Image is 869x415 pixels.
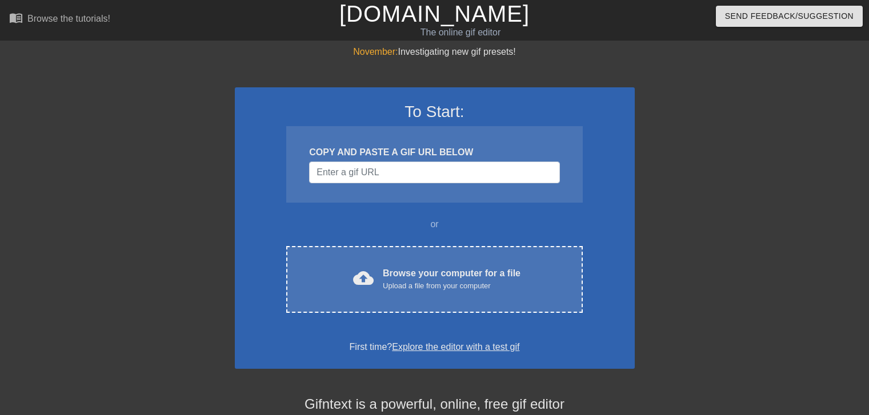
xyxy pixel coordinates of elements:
[353,268,374,288] span: cloud_upload
[235,45,635,59] div: Investigating new gif presets!
[383,280,520,292] div: Upload a file from your computer
[9,11,110,29] a: Browse the tutorials!
[725,9,854,23] span: Send Feedback/Suggestion
[383,267,520,292] div: Browse your computer for a file
[265,217,605,231] div: or
[250,340,620,354] div: First time?
[309,146,559,159] div: COPY AND PASTE A GIF URL BELOW
[392,342,519,352] a: Explore the editor with a test gif
[339,1,530,26] a: [DOMAIN_NAME]
[9,11,23,25] span: menu_book
[353,47,398,57] span: November:
[235,396,635,413] h4: Gifntext is a powerful, online, free gif editor
[295,26,626,39] div: The online gif editor
[27,14,110,23] div: Browse the tutorials!
[716,6,863,27] button: Send Feedback/Suggestion
[250,102,620,122] h3: To Start:
[309,162,559,183] input: Username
